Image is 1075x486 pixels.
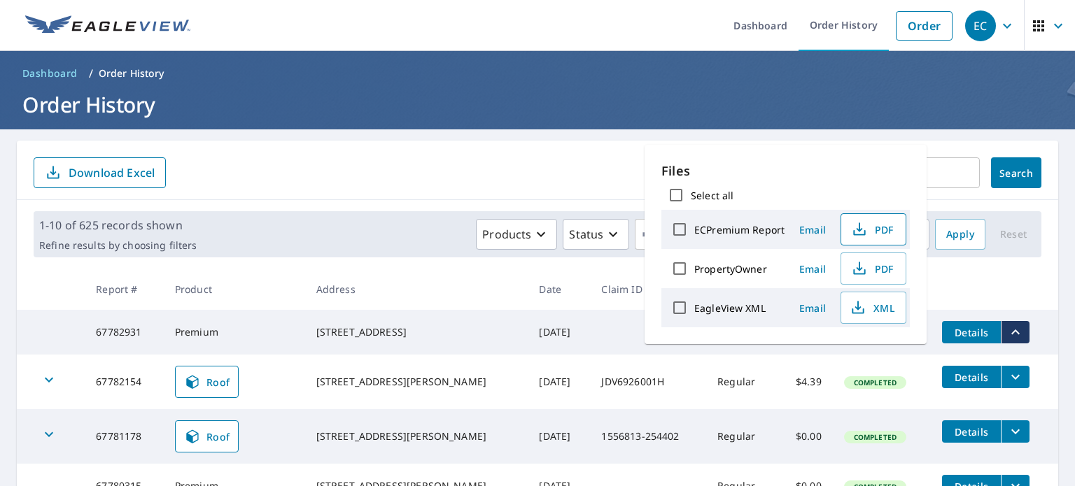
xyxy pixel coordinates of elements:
a: Order [896,11,953,41]
span: Email [796,301,829,315]
span: Details [950,326,992,339]
a: Dashboard [17,62,83,85]
th: Claim ID [590,269,706,310]
img: EV Logo [25,15,190,36]
h1: Order History [17,90,1058,119]
a: Roof [175,420,239,452]
p: Products [482,226,531,243]
p: Status [569,226,603,243]
td: 1556813-254402 [590,409,706,464]
span: Orgs [641,226,688,243]
div: [STREET_ADDRESS][PERSON_NAME] [316,429,517,443]
td: [DATE] [528,355,590,409]
span: Details [950,425,992,438]
button: Email [790,297,835,319]
td: [DATE] [528,409,590,464]
button: detailsBtn-67782154 [942,366,1001,388]
span: Roof [184,428,230,445]
button: Products [476,219,557,250]
td: Regular [706,355,777,409]
span: XML [850,299,894,316]
td: 67781178 [85,409,164,464]
button: Email [790,219,835,241]
label: Select all [691,189,733,202]
button: detailsBtn-67782931 [942,321,1001,343]
td: [DATE] [528,310,590,355]
a: Roof [175,366,239,398]
label: ECPremium Report [694,223,785,236]
td: 67782931 [85,310,164,355]
p: 1-10 of 625 records shown [39,217,197,234]
span: Apply [946,226,974,243]
button: filesDropdownBtn-67782154 [1001,366,1030,388]
span: PDF [850,260,894,277]
button: Status [563,219,629,250]
span: Completed [845,378,905,387]
button: PDF [841,213,906,245]
button: detailsBtn-67781178 [942,420,1001,443]
p: Files [661,162,910,180]
td: $0.00 [777,409,833,464]
label: EagleView XML [694,301,766,315]
button: XML [841,292,906,324]
button: filesDropdownBtn-67781178 [1001,420,1030,443]
button: filesDropdownBtn-67782931 [1001,321,1030,343]
td: Regular [706,409,777,464]
th: Report # [85,269,164,310]
th: Product [164,269,305,310]
td: Premium [164,310,305,355]
nav: breadcrumb [17,62,1058,85]
td: 67782154 [85,355,164,409]
p: Refine results by choosing filters [39,239,197,252]
span: Dashboard [22,66,78,80]
button: PDF [841,252,906,285]
span: Roof [184,373,230,390]
p: Order History [99,66,164,80]
th: Date [528,269,590,310]
button: Search [991,157,1041,188]
span: PDF [850,221,894,238]
th: Address [305,269,528,310]
td: JDV6926001H [590,355,706,409]
div: [STREET_ADDRESS][PERSON_NAME] [316,375,517,389]
td: $4.39 [777,355,833,409]
span: Email [796,223,829,236]
button: Email [790,258,835,280]
p: Download Excel [69,165,155,180]
span: Details [950,371,992,384]
button: Download Excel [34,157,166,188]
span: Completed [845,432,905,442]
span: Email [796,262,829,276]
div: [STREET_ADDRESS] [316,325,517,339]
li: / [89,65,93,82]
span: Search [1002,166,1030,180]
button: Apply [935,219,985,250]
button: Orgs [635,219,714,250]
div: EC [965,10,996,41]
label: PropertyOwner [694,262,767,276]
